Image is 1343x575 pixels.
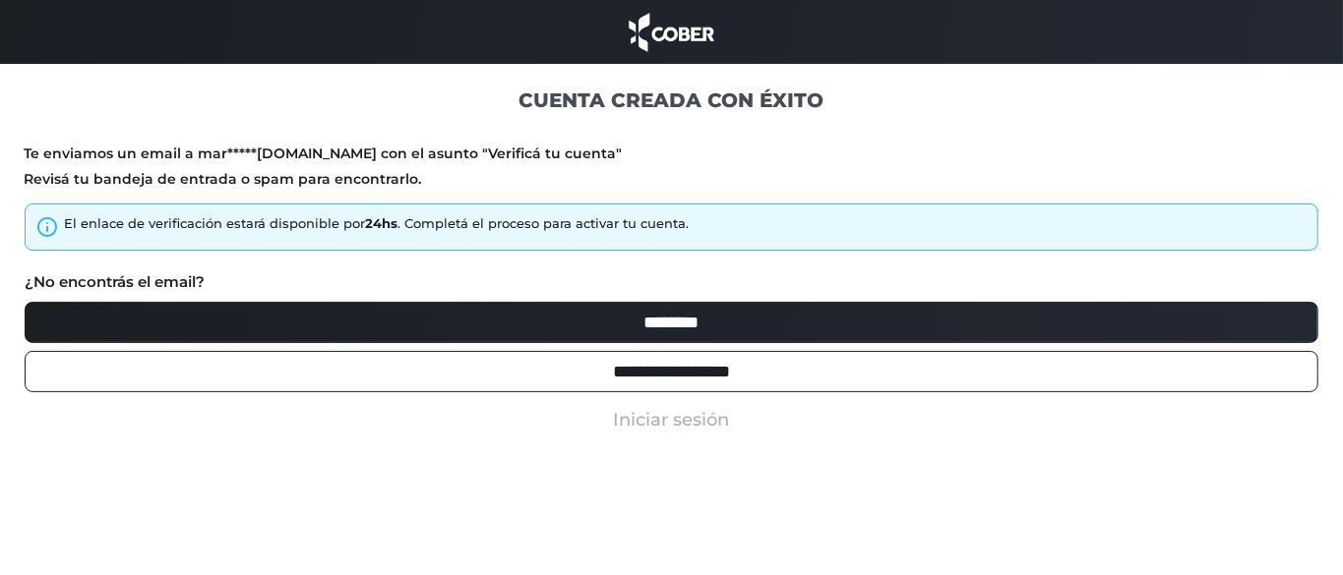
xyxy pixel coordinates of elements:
[614,409,730,431] a: Iniciar sesión
[24,144,1319,163] p: Te enviamos un email a mar*****[DOMAIN_NAME] con el asunto "Verificá tu cuenta"
[365,215,397,231] strong: 24hs
[24,170,1319,189] p: Revisá tu bandeja de entrada o spam para encontrarlo.
[25,271,205,294] label: ¿No encontrás el email?
[24,87,1319,113] h1: CUENTA CREADA CON ÉXITO
[64,214,689,234] div: El enlace de verificación estará disponible por . Completá el proceso para activar tu cuenta.
[624,10,720,54] img: cober_marca.png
